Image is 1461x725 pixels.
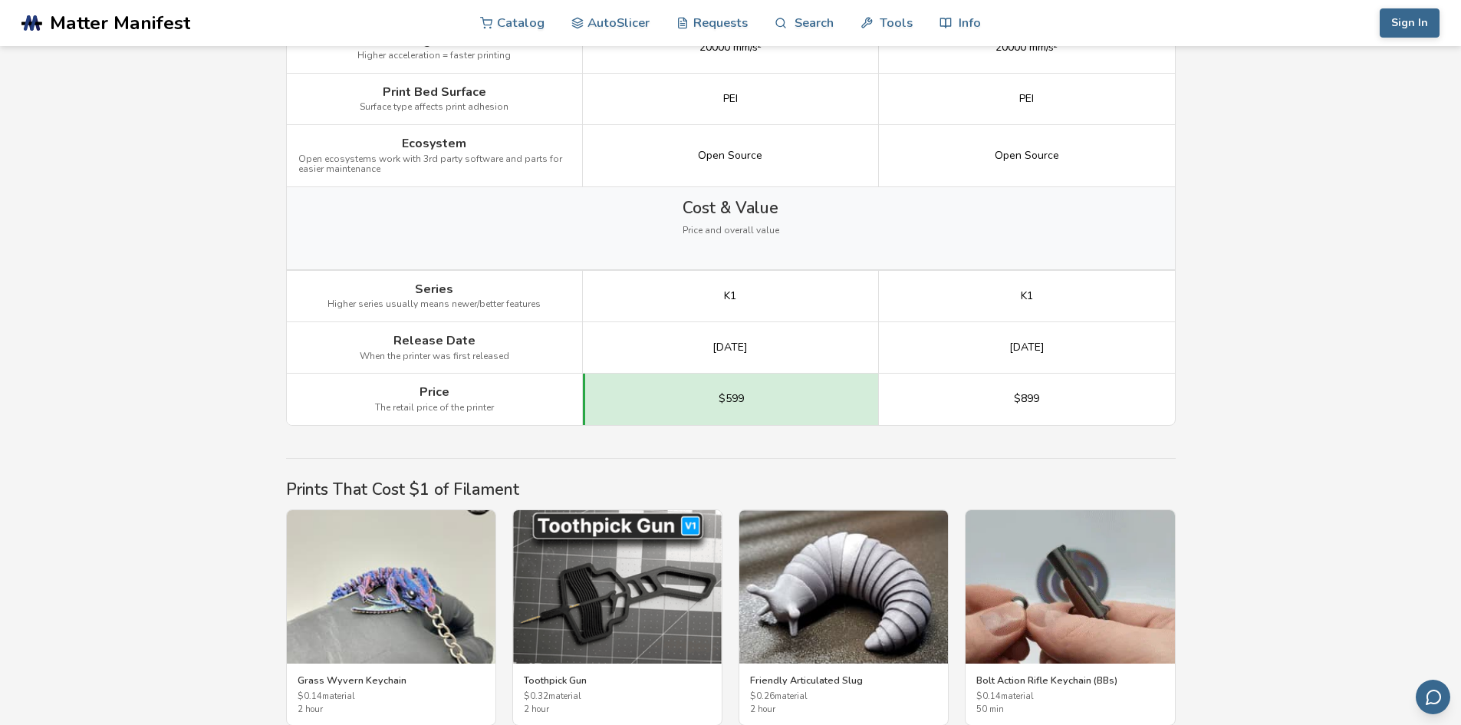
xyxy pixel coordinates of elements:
[513,510,722,664] img: Toothpick Gun
[298,705,485,715] span: 2 hour
[298,692,485,702] span: $ 0.14 material
[50,12,190,34] span: Matter Manifest
[976,692,1163,702] span: $ 0.14 material
[1380,8,1440,38] button: Sign In
[1014,393,1039,405] span: $899
[976,674,1163,687] h3: Bolt Action Rifle Keychain (BBs)
[683,199,778,217] span: Cost & Value
[750,692,937,702] span: $ 0.26 material
[739,510,948,664] img: Friendly Articulated Slug
[360,102,508,113] span: Surface type affects print adhesion
[360,351,509,362] span: When the printer was first released
[1009,341,1045,354] span: [DATE]
[524,692,711,702] span: $ 0.32 material
[712,341,748,354] span: [DATE]
[699,41,762,54] span: 20000 mm/s²
[358,34,510,48] span: Max Printing Acceleration
[393,334,475,348] span: Release Date
[286,480,1176,499] h2: Prints That Cost $1 of Filament
[415,282,453,296] span: Series
[327,299,541,310] span: Higher series usually means newer/better features
[750,674,937,687] h3: Friendly Articulated Slug
[1416,680,1450,714] button: Send feedback via email
[750,705,937,715] span: 2 hour
[698,150,762,162] span: Open Source
[1021,290,1033,302] span: K1
[995,150,1059,162] span: Open Source
[402,137,466,150] span: Ecosystem
[976,705,1163,715] span: 50 min
[357,51,511,61] span: Higher acceleration = faster printing
[524,674,711,687] h3: Toothpick Gun
[298,154,571,176] span: Open ecosystems work with 3rd party software and parts for easier maintenance
[724,290,736,302] span: K1
[683,226,779,236] span: Price and overall value
[719,393,744,405] span: $599
[723,93,738,105] span: PEI
[995,41,1058,54] span: 20000 mm/s²
[420,385,449,399] span: Price
[1019,93,1034,105] span: PEI
[524,705,711,715] span: 2 hour
[287,510,495,664] img: Grass Wyvern Keychain
[298,674,485,687] h3: Grass Wyvern Keychain
[375,403,494,414] span: The retail price of the printer
[966,510,1174,664] img: Bolt Action Rifle Keychain (BBs)
[383,85,486,99] span: Print Bed Surface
